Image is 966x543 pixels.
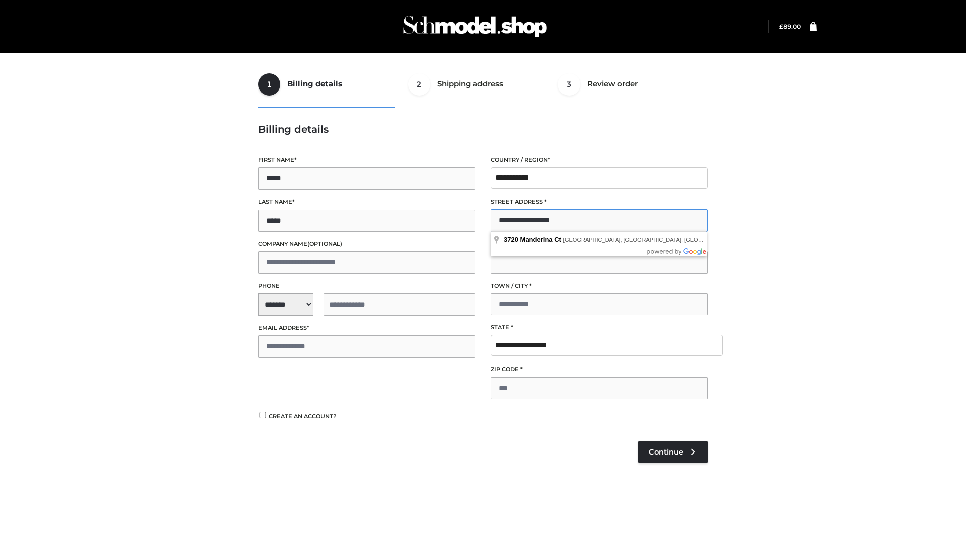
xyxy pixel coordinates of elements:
[520,236,561,243] span: Manderina Ct
[638,441,708,463] a: Continue
[491,155,708,165] label: Country / Region
[269,413,337,420] span: Create an account?
[563,237,742,243] span: [GEOGRAPHIC_DATA], [GEOGRAPHIC_DATA], [GEOGRAPHIC_DATA]
[258,412,267,418] input: Create an account?
[649,447,683,457] span: Continue
[504,236,518,243] span: 3720
[258,155,475,165] label: First name
[491,197,708,207] label: Street address
[399,7,550,46] img: Schmodel Admin 964
[258,197,475,207] label: Last name
[779,23,783,30] span: £
[491,323,708,332] label: State
[258,123,708,135] h3: Billing details
[491,281,708,291] label: Town / City
[258,281,475,291] label: Phone
[307,240,342,247] span: (optional)
[779,23,801,30] a: £89.00
[491,365,708,374] label: ZIP Code
[258,323,475,333] label: Email address
[258,239,475,249] label: Company name
[779,23,801,30] bdi: 89.00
